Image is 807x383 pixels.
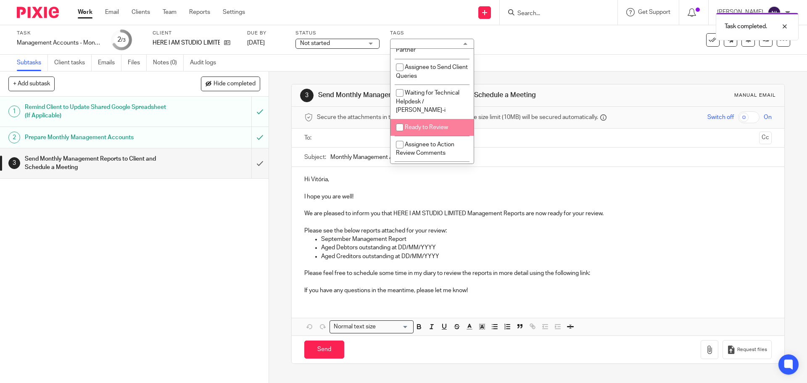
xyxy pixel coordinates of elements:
[378,322,409,331] input: Search for option
[17,7,59,18] img: Pixie
[321,252,771,261] p: Aged Creditors outstanding at DD/MM/YYYY
[8,157,20,169] div: 3
[330,320,414,333] div: Search for option
[295,30,380,37] label: Status
[153,55,184,71] a: Notes (0)
[321,243,771,252] p: Aged Debtors outstanding at DD/MM/YYYY
[78,8,92,16] a: Work
[17,30,101,37] label: Task
[396,142,454,156] span: Assignee to Action Review Comments
[304,153,326,161] label: Subject:
[189,8,210,16] a: Reports
[723,340,771,359] button: Request files
[396,64,468,79] span: Assignee to Send Client Queries
[304,286,771,295] p: If you have any questions in the meantime, please let me know!
[317,113,598,122] span: Secure the attachments in this message. Files exceeding the size limit (10MB) will be secured aut...
[300,89,314,102] div: 3
[304,193,771,201] p: I hope you are well!
[304,209,771,218] p: We are pleased to inform you that HERE I AM STUDIO LIMITED Management Reports are now ready for y...
[153,30,237,37] label: Client
[190,55,222,71] a: Audit logs
[17,39,101,47] div: Management Accounts - Monthly - September
[304,134,314,142] label: To:
[734,92,776,99] div: Manual email
[8,77,55,91] button: + Add subtask
[163,8,177,16] a: Team
[759,132,772,144] button: Cc
[390,30,474,37] label: Tags
[121,38,126,42] small: /3
[300,40,330,46] span: Not started
[105,8,119,16] a: Email
[25,153,170,174] h1: Send Monthly Management Reports to Client and Schedule a Meeting
[764,113,772,122] span: On
[332,322,377,331] span: Normal text size
[304,341,344,359] input: Send
[201,77,260,91] button: Hide completed
[117,35,126,45] div: 2
[25,131,170,144] h1: Prepare Monthly Management Accounts
[304,269,771,277] p: Please feel free to schedule some time in my diary to review the reports in more detail using the...
[767,6,781,19] img: svg%3E
[304,227,771,235] p: Please see the below reports attached for your review:
[405,124,448,130] span: Ready to Review
[247,40,265,46] span: [DATE]
[25,101,170,122] h1: Remind Client to Update Shared Google Spreadsheet (If Applicable)
[54,55,92,71] a: Client tasks
[8,132,20,143] div: 2
[304,175,771,184] p: Hi Vitória,
[321,235,771,243] p: September Management Report
[98,55,121,71] a: Emails
[8,106,20,117] div: 1
[396,90,459,113] span: Waiting for Technical Helpdesk / [PERSON_NAME]-i
[223,8,245,16] a: Settings
[214,81,256,87] span: Hide completed
[247,30,285,37] label: Due by
[725,22,767,31] p: Task completed.
[128,55,147,71] a: Files
[153,39,220,47] p: HERE I AM STUDIO LIMITED
[737,346,767,353] span: Request files
[132,8,150,16] a: Clients
[17,55,48,71] a: Subtasks
[707,113,734,122] span: Switch off
[318,91,556,100] h1: Send Monthly Management Reports to Client and Schedule a Meeting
